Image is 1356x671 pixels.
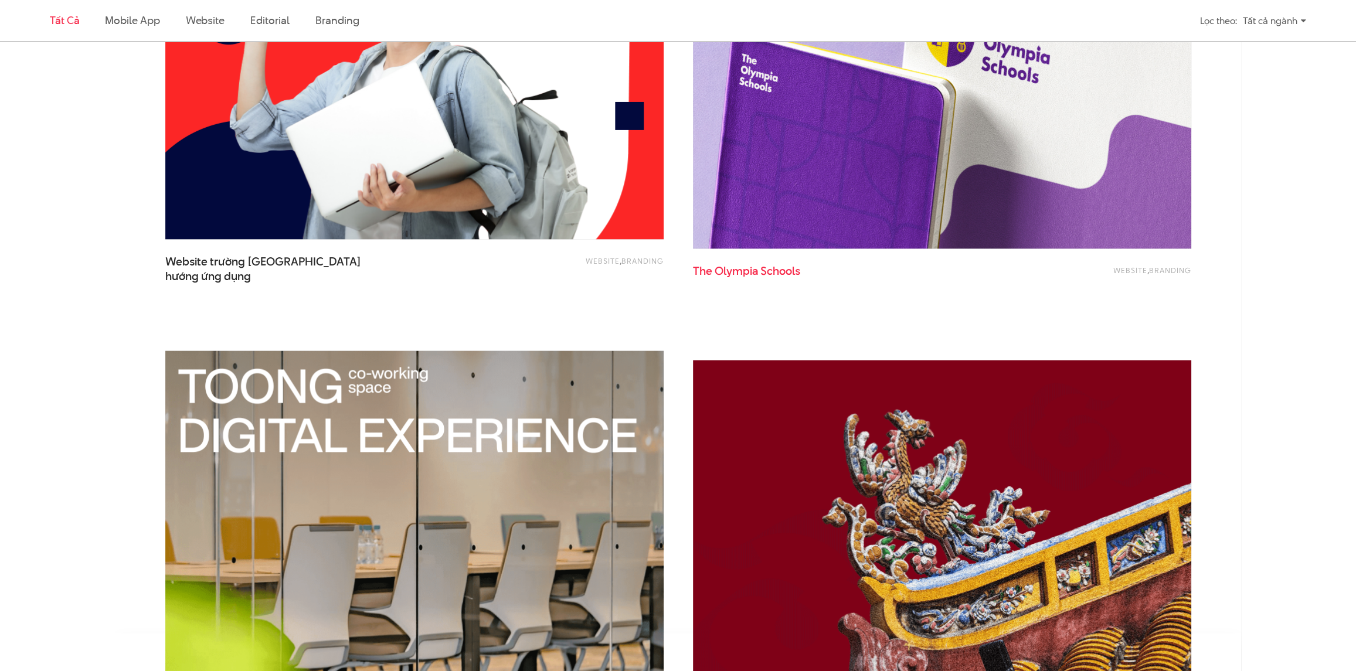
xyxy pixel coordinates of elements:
[315,13,359,28] a: Branding
[586,255,620,265] a: Website
[464,254,664,277] div: ,
[693,263,712,278] span: The
[250,13,290,28] a: Editorial
[760,263,800,278] span: Schools
[1113,264,1147,275] a: Website
[165,254,400,283] span: Website trường [GEOGRAPHIC_DATA]
[621,255,664,265] a: Branding
[1149,264,1191,275] a: Branding
[992,263,1191,287] div: ,
[165,254,400,283] a: Website trường [GEOGRAPHIC_DATA]hướng ứng dụng
[715,263,758,278] span: Olympia
[105,13,159,28] a: Mobile app
[1200,11,1237,31] div: Lọc theo:
[693,263,927,292] a: The Olympia Schools
[186,13,225,28] a: Website
[165,268,251,284] span: hướng ứng dụng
